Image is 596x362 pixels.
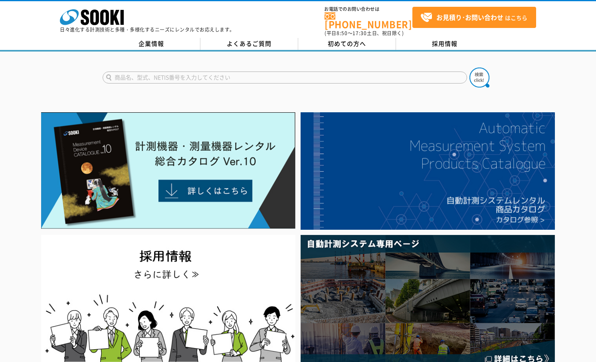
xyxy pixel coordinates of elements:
[337,30,348,37] span: 8:50
[298,38,396,50] a: 初めての方へ
[103,38,200,50] a: 企業情報
[301,112,555,230] img: 自動計測システムカタログ
[325,12,412,29] a: [PHONE_NUMBER]
[325,7,412,12] span: お電話でのお問い合わせは
[436,12,503,22] strong: お見積り･お問い合わせ
[396,38,494,50] a: 採用情報
[200,38,298,50] a: よくあるご質問
[412,7,536,28] a: お見積り･お問い合わせはこちら
[60,27,235,32] p: 日々進化する計測技術と多種・多様化するニーズにレンタルでお応えします。
[41,112,295,229] img: Catalog Ver10
[325,30,404,37] span: (平日 ～ 土日、祝日除く)
[469,68,489,88] img: btn_search.png
[352,30,367,37] span: 17:30
[103,72,467,84] input: 商品名、型式、NETIS番号を入力してください
[328,39,366,48] span: 初めての方へ
[420,12,527,24] span: はこちら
